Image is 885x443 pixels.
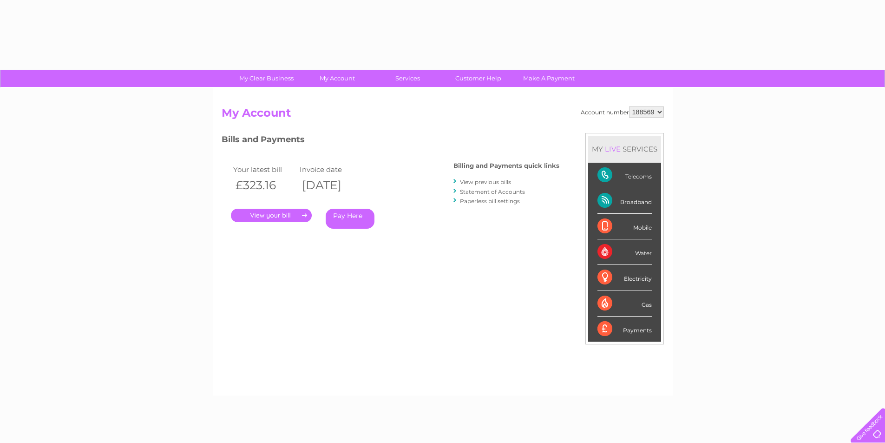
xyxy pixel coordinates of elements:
div: Payments [597,317,652,342]
a: My Account [299,70,375,87]
th: £323.16 [231,176,298,195]
a: Pay Here [326,209,374,229]
a: Customer Help [440,70,517,87]
a: . [231,209,312,222]
a: Paperless bill settings [460,198,520,205]
th: [DATE] [297,176,364,195]
div: MY SERVICES [588,136,661,162]
h4: Billing and Payments quick links [453,162,559,169]
a: My Clear Business [228,70,305,87]
h2: My Account [222,106,664,124]
a: Services [369,70,446,87]
td: Invoice date [297,163,364,176]
div: Account number [581,106,664,118]
td: Your latest bill [231,163,298,176]
div: LIVE [603,145,623,153]
div: Electricity [597,265,652,291]
a: View previous bills [460,179,511,185]
div: Mobile [597,214,652,239]
div: Broadband [597,188,652,214]
div: Water [597,239,652,265]
h3: Bills and Payments [222,133,559,149]
a: Statement of Accounts [460,188,525,195]
div: Telecoms [597,163,652,188]
div: Gas [597,291,652,317]
a: Make A Payment [511,70,587,87]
